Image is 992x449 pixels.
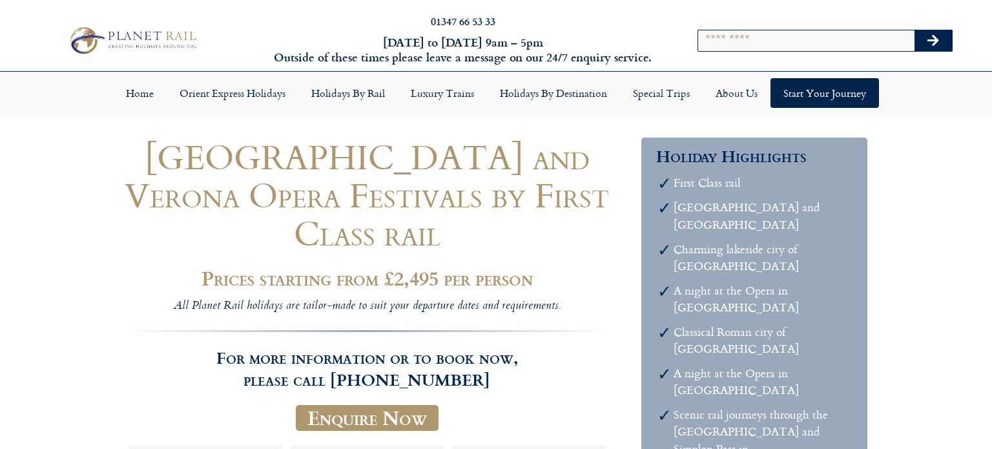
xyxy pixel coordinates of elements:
li: First Class rail [674,174,852,191]
li: Charming lakeside city of [GEOGRAPHIC_DATA] [674,241,852,275]
h3: Holiday Highlights [656,145,852,167]
h2: Prices starting from £2,495 per person [125,267,609,289]
h6: [DATE] to [DATE] 9am – 5pm Outside of these times please leave a message on our 24/7 enquiry serv... [268,35,658,65]
a: 01347 66 53 33 [431,14,495,28]
a: Orient Express Holidays [167,78,298,108]
nav: Menu [6,78,986,108]
a: Start your Journey [770,78,879,108]
a: Holidays by Rail [298,78,398,108]
h3: For more information or to book now, please call [PHONE_NUMBER] [125,330,609,390]
button: Search [914,30,952,51]
a: Special Trips [620,78,703,108]
i: All Planet Rail holidays are tailor-made to suit your departure dates and requirements. [174,297,561,316]
li: A night at the Opera in [GEOGRAPHIC_DATA] [674,365,852,399]
img: Planet Rail Train Holidays Logo [65,24,200,57]
a: About Us [703,78,770,108]
li: Classical Roman city of [GEOGRAPHIC_DATA] [674,324,852,358]
a: Holidays by Destination [487,78,620,108]
a: Luxury Trains [398,78,487,108]
a: Home [113,78,167,108]
a: Enquire Now [296,405,439,431]
li: A night at the Opera in [GEOGRAPHIC_DATA] [674,282,852,317]
li: [GEOGRAPHIC_DATA] and [GEOGRAPHIC_DATA] [674,199,852,233]
h1: [GEOGRAPHIC_DATA] and Verona Opera Festivals by First Class rail [125,138,609,252]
